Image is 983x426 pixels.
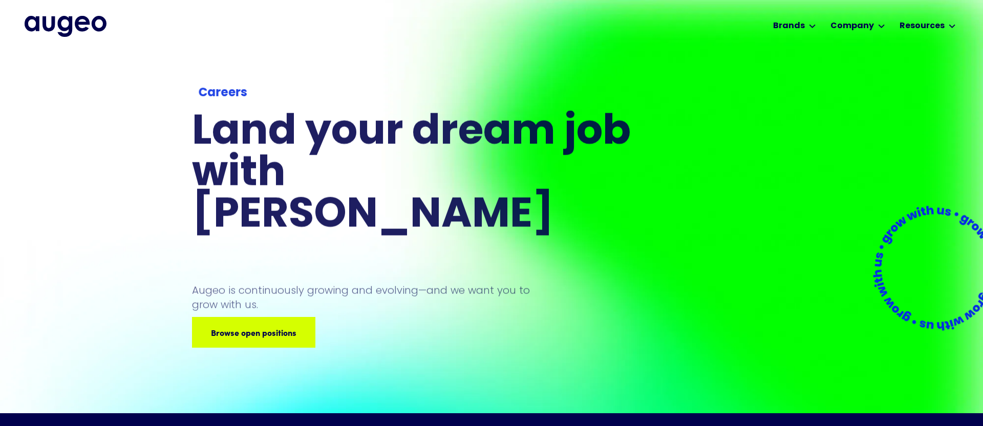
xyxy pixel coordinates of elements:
img: Augeo's full logo in midnight blue. [25,16,106,36]
div: Company [830,20,874,32]
div: Resources [900,20,945,32]
p: Augeo is continuously growing and evolving—and we want you to grow with us. [192,283,544,312]
h1: Land your dream job﻿ with [PERSON_NAME] [192,113,634,237]
a: home [25,16,106,36]
strong: Careers [199,87,247,99]
div: Brands [773,20,805,32]
a: Browse open positions [192,317,315,348]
